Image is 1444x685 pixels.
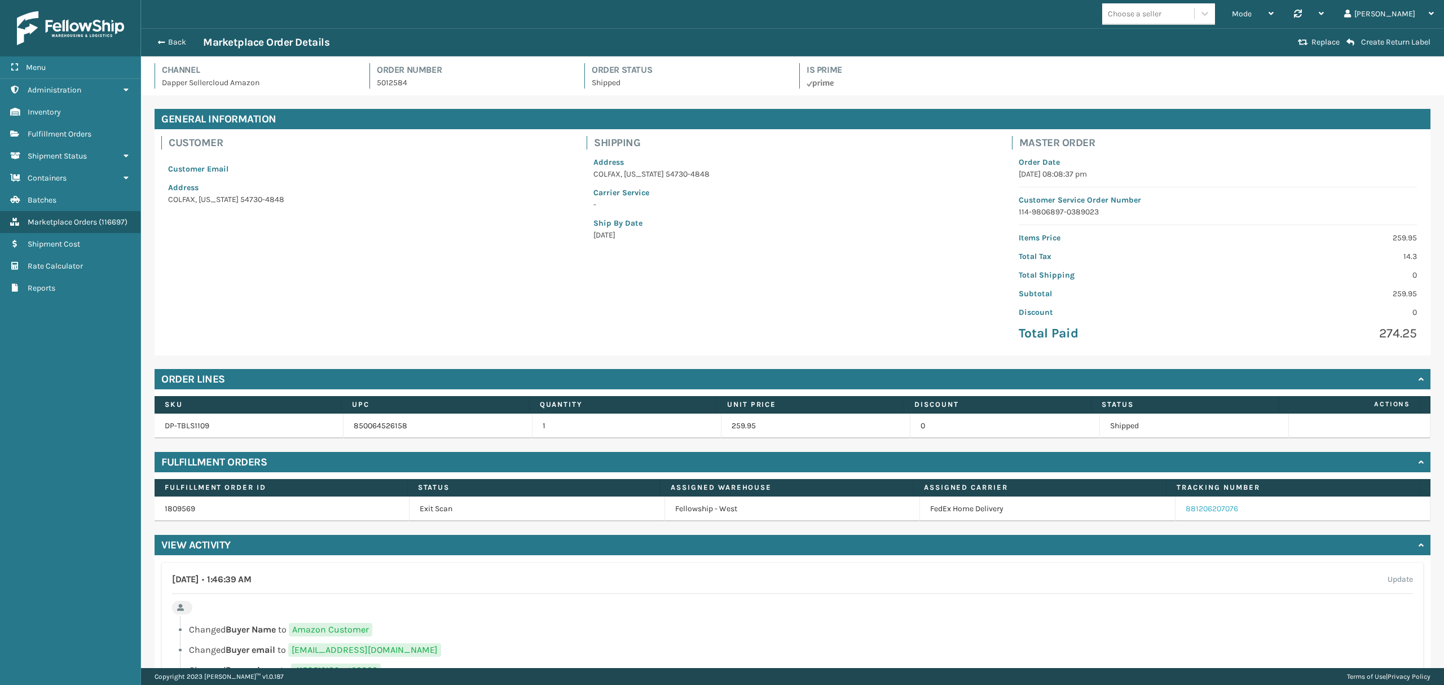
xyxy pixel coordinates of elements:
button: Replace [1295,37,1343,47]
div: Choose a seller [1108,8,1161,20]
span: • [202,574,204,585]
img: logo [17,11,124,45]
label: Assigned Warehouse [671,482,903,493]
p: COLFAX , [US_STATE] 54730-4848 [168,194,566,205]
h4: Shipping [594,136,998,150]
p: Ship By Date [593,217,992,229]
td: 0 [910,414,1099,438]
h4: Channel [162,63,356,77]
a: Privacy Policy [1388,673,1430,680]
td: Shipped [1100,414,1289,438]
p: Dapper Sellercloud Amazon [162,77,356,89]
i: Replace [1298,38,1308,46]
span: Buyer Name [226,624,276,635]
p: [DATE] 08:08:37 pm [1019,168,1417,180]
span: Marketplace Orders [28,217,97,227]
span: Menu [26,63,46,72]
span: Mode [1232,9,1252,19]
p: 0 [1225,306,1417,318]
td: 259.95 [721,414,910,438]
label: Discount [914,399,1081,410]
h4: View Activity [161,538,231,552]
p: Subtotal [1019,288,1211,300]
p: 14.3 [1225,251,1417,262]
i: Create Return Label [1346,38,1354,47]
p: Items Price [1019,232,1211,244]
span: [EMAIL_ADDRESS][DOMAIN_NAME] [288,643,441,657]
div: | [1347,668,1430,685]
h4: Fulfillment Orders [161,455,267,469]
p: COLFAX , [US_STATE] 54730-4848 [593,168,992,180]
span: Containers [28,173,67,183]
span: Inventory [28,107,61,117]
p: 5012584 [377,77,571,89]
p: Discount [1019,306,1211,318]
td: Fellowship - West [665,497,920,521]
li: Changed to [172,664,1413,677]
span: Fulfillment Orders [28,129,91,139]
h4: Order Status [592,63,786,77]
label: Assigned Carrier [924,482,1156,493]
p: 0 [1225,269,1417,281]
span: Buyer phone [226,665,278,675]
h4: Is Prime [807,63,1001,77]
span: Buyer email [226,644,275,655]
p: Total Shipping [1019,269,1211,281]
h4: [DATE] 1:46:39 AM [172,573,251,586]
label: Update [1388,573,1413,586]
label: Tracking Number [1177,482,1409,493]
p: - [593,199,992,210]
span: Address [593,157,624,167]
p: Customer Service Order Number [1019,194,1417,206]
label: Quantity [540,399,706,410]
td: 1 [532,414,721,438]
td: 850064526158 [344,414,532,438]
span: Administration [28,85,81,95]
span: Address [168,183,199,192]
h4: Order Lines [161,372,225,386]
h4: General Information [155,109,1430,129]
li: Changed to [172,643,1413,657]
p: 259.95 [1225,288,1417,300]
h4: Customer [169,136,573,150]
label: Status [418,482,650,493]
td: Exit Scan [410,497,664,521]
span: Actions [1283,395,1417,414]
span: Rate Calculator [28,261,83,271]
td: FedEx Home Delivery [920,497,1175,521]
p: Customer Email [168,163,566,175]
span: Shipment Cost [28,239,80,249]
p: [DATE] [593,229,992,241]
span: Batches [28,195,56,205]
span: Amazon Customer [289,623,372,636]
span: ( 116697 ) [99,217,127,227]
label: Status [1102,399,1268,410]
button: Create Return Label [1343,37,1434,47]
p: 114-9806897-0389023 [1019,206,1417,218]
h3: Marketplace Order Details [203,36,329,49]
p: Order Date [1019,156,1417,168]
p: Carrier Service [593,187,992,199]
p: Copyright 2023 [PERSON_NAME]™ v 1.0.187 [155,668,284,685]
a: Terms of Use [1347,673,1386,680]
a: 881206207076 [1186,504,1238,513]
h4: Master Order [1019,136,1424,150]
label: Unit Price [727,399,893,410]
label: Fulfillment Order Id [165,482,397,493]
p: 259.95 [1225,232,1417,244]
a: DP-TBLS1109 [165,421,209,431]
label: UPC [352,399,518,410]
h4: Order Number [377,63,571,77]
span: 4158519136ext92032 [291,664,381,677]
p: Total Paid [1019,325,1211,342]
li: Changed to [172,623,1413,636]
button: Back [151,37,203,47]
p: 274.25 [1225,325,1417,342]
span: Shipment Status [28,151,87,161]
p: Total Tax [1019,251,1211,262]
p: Shipped [592,77,786,89]
label: SKU [165,399,331,410]
span: Reports [28,283,55,293]
a: 1809569 [165,504,195,513]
